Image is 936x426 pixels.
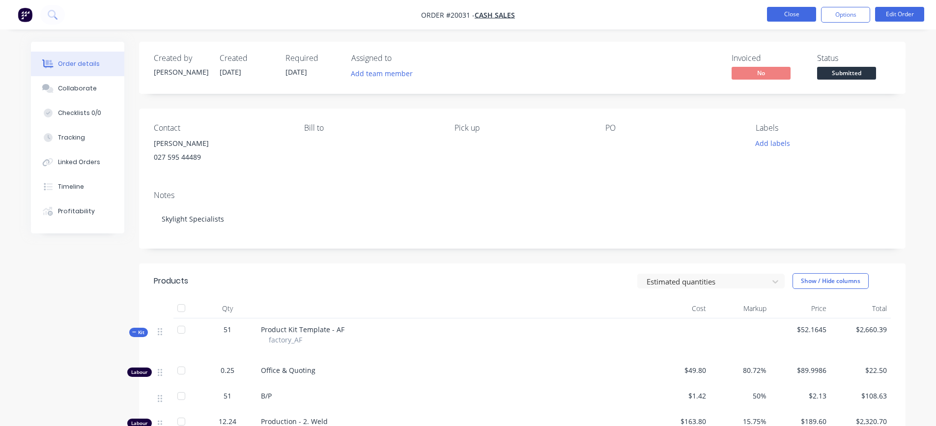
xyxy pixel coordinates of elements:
button: Collaborate [31,76,124,101]
span: Kit [132,329,145,336]
span: [DATE] [285,67,307,77]
button: Add labels [750,137,795,150]
span: $108.63 [834,391,887,401]
span: $2,660.39 [834,324,887,335]
div: Tracking [58,133,85,142]
button: Linked Orders [31,150,124,174]
div: Order details [58,59,100,68]
span: $52.1645 [774,324,827,335]
button: Timeline [31,174,124,199]
img: Factory [18,7,32,22]
span: $49.80 [654,365,707,375]
div: Bill to [304,123,439,133]
div: Markup [710,299,770,318]
div: Labels [756,123,890,133]
button: Kit [129,328,148,337]
button: Add team member [351,67,418,80]
span: Production - 2. Weld [261,417,328,426]
span: 0.25 [221,365,234,375]
div: Required [285,54,340,63]
div: Cost [650,299,710,318]
div: Products [154,275,188,287]
div: Price [770,299,831,318]
div: Notes [154,191,891,200]
div: [PERSON_NAME] [154,67,208,77]
span: $22.50 [834,365,887,375]
div: Contact [154,123,288,133]
div: Timeline [58,182,84,191]
button: Profitability [31,199,124,224]
span: Product Kit Template - AF [261,325,344,334]
div: Invoiced [732,54,805,63]
span: 50% [714,391,766,401]
span: 51 [224,391,231,401]
span: Order #20031 - [421,10,475,20]
div: Labour [127,368,152,377]
div: Created [220,54,274,63]
div: Created by [154,54,208,63]
button: Edit Order [875,7,924,22]
button: Submitted [817,67,876,82]
div: PO [605,123,740,133]
span: 51 [224,324,231,335]
a: Cash Sales [475,10,515,20]
button: Options [821,7,870,23]
div: Qty [198,299,257,318]
div: Linked Orders [58,158,100,167]
div: Status [817,54,891,63]
div: Total [830,299,891,318]
div: Checklists 0/0 [58,109,101,117]
button: Order details [31,52,124,76]
div: Assigned to [351,54,450,63]
button: Close [767,7,816,22]
span: 80.72% [714,365,766,375]
span: [DATE] [220,67,241,77]
span: $1.42 [654,391,707,401]
span: $89.9986 [774,365,827,375]
span: Office & Quoting [261,366,315,375]
span: Submitted [817,67,876,79]
span: B/P [261,391,272,400]
span: $2.13 [774,391,827,401]
span: factory_AF [269,335,302,345]
div: 027 595 44489 [154,150,288,164]
div: Profitability [58,207,95,216]
button: Tracking [31,125,124,150]
div: Skylight Specialists [154,204,891,234]
span: No [732,67,791,79]
div: [PERSON_NAME] [154,137,288,150]
div: Collaborate [58,84,97,93]
button: Show / Hide columns [793,273,869,289]
button: Checklists 0/0 [31,101,124,125]
div: Pick up [454,123,589,133]
div: [PERSON_NAME]027 595 44489 [154,137,288,168]
button: Add team member [345,67,418,80]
